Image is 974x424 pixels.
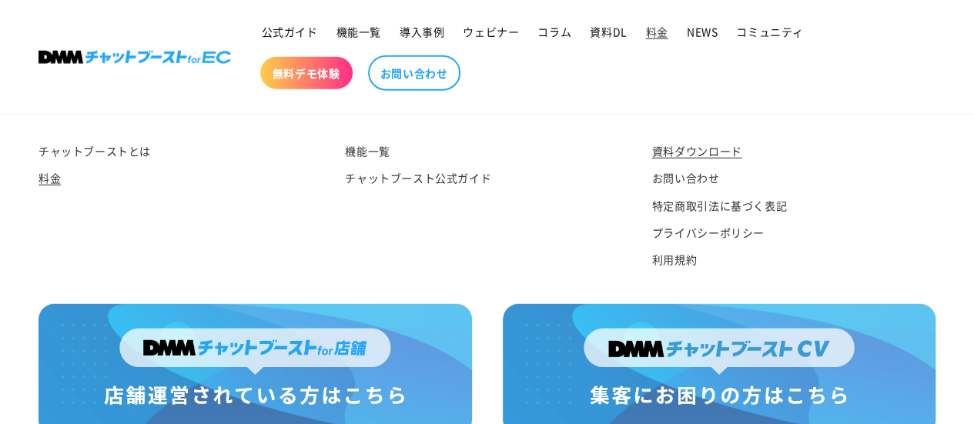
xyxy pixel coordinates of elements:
[38,51,231,64] img: 株式会社DMM Boost
[260,57,353,89] a: 無料デモ体験
[273,66,340,80] span: 無料デモ体験
[687,25,718,38] span: NEWS
[327,15,390,48] a: 機能一覧
[336,25,381,38] span: 機能一覧
[253,15,327,48] a: 公式ガイド
[652,219,765,246] a: プライバシーポリシー
[581,15,636,48] a: 資料DL
[38,165,61,192] a: 料金
[678,15,727,48] a: NEWS
[652,192,787,219] a: 特定商取引法に基づく表記
[646,25,668,38] span: 料金
[652,165,720,192] a: お問い合わせ
[463,25,519,38] span: ウェビナー
[736,25,804,38] span: コミュニティ
[380,66,448,80] span: お問い合わせ
[454,15,528,48] a: ウェビナー
[537,25,571,38] span: コラム
[390,15,454,48] a: 導入事例
[637,15,678,48] a: 料金
[400,25,444,38] span: 導入事例
[38,142,151,165] a: チャットブーストとは
[368,55,460,91] a: お問い合わせ
[590,25,627,38] span: 資料DL
[727,15,813,48] a: コミュニティ
[345,142,390,165] a: 機能一覧
[652,142,742,165] a: 資料ダウンロード
[652,246,697,273] a: 利用規約
[528,15,581,48] a: コラム
[345,165,491,192] a: チャットブースト公式ガイド
[262,25,318,38] span: 公式ガイド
